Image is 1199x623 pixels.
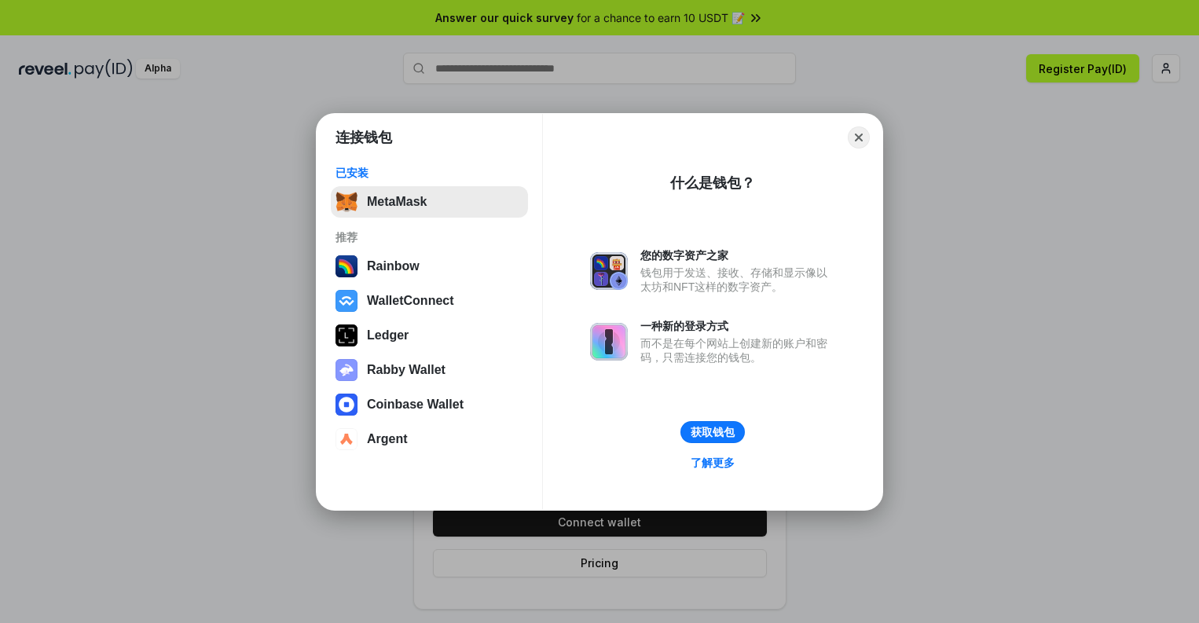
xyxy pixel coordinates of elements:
button: WalletConnect [331,285,528,317]
div: 什么是钱包？ [670,174,755,192]
div: 钱包用于发送、接收、存储和显示像以太坊和NFT这样的数字资产。 [640,266,835,294]
div: 已安装 [335,166,523,180]
div: Rabby Wallet [367,363,445,377]
button: Rabby Wallet [331,354,528,386]
div: 一种新的登录方式 [640,319,835,333]
div: 而不是在每个网站上创建新的账户和密码，只需连接您的钱包。 [640,336,835,365]
button: Coinbase Wallet [331,389,528,420]
button: Rainbow [331,251,528,282]
button: Ledger [331,320,528,351]
img: svg+xml,%3Csvg%20fill%3D%22none%22%20height%3D%2233%22%20viewBox%3D%220%200%2035%2033%22%20width%... [335,191,357,213]
div: Coinbase Wallet [367,398,464,412]
img: svg+xml,%3Csvg%20width%3D%22120%22%20height%3D%22120%22%20viewBox%3D%220%200%20120%20120%22%20fil... [335,255,357,277]
button: Close [848,126,870,148]
img: svg+xml,%3Csvg%20width%3D%2228%22%20height%3D%2228%22%20viewBox%3D%220%200%2028%2028%22%20fill%3D... [335,394,357,416]
img: svg+xml,%3Csvg%20width%3D%2228%22%20height%3D%2228%22%20viewBox%3D%220%200%2028%2028%22%20fill%3D... [335,290,357,312]
img: svg+xml,%3Csvg%20xmlns%3D%22http%3A%2F%2Fwww.w3.org%2F2000%2Fsvg%22%20fill%3D%22none%22%20viewBox... [590,252,628,290]
img: svg+xml,%3Csvg%20width%3D%2228%22%20height%3D%2228%22%20viewBox%3D%220%200%2028%2028%22%20fill%3D... [335,428,357,450]
button: Argent [331,423,528,455]
h1: 连接钱包 [335,128,392,147]
div: 您的数字资产之家 [640,248,835,262]
button: 获取钱包 [680,421,745,443]
div: MetaMask [367,195,427,209]
div: WalletConnect [367,294,454,308]
div: Rainbow [367,259,420,273]
div: 了解更多 [691,456,735,470]
div: Argent [367,432,408,446]
div: 推荐 [335,230,523,244]
div: Ledger [367,328,409,343]
button: MetaMask [331,186,528,218]
img: svg+xml,%3Csvg%20xmlns%3D%22http%3A%2F%2Fwww.w3.org%2F2000%2Fsvg%22%20width%3D%2228%22%20height%3... [335,324,357,346]
img: svg+xml,%3Csvg%20xmlns%3D%22http%3A%2F%2Fwww.w3.org%2F2000%2Fsvg%22%20fill%3D%22none%22%20viewBox... [335,359,357,381]
img: svg+xml,%3Csvg%20xmlns%3D%22http%3A%2F%2Fwww.w3.org%2F2000%2Fsvg%22%20fill%3D%22none%22%20viewBox... [590,323,628,361]
a: 了解更多 [681,453,744,473]
div: 获取钱包 [691,425,735,439]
